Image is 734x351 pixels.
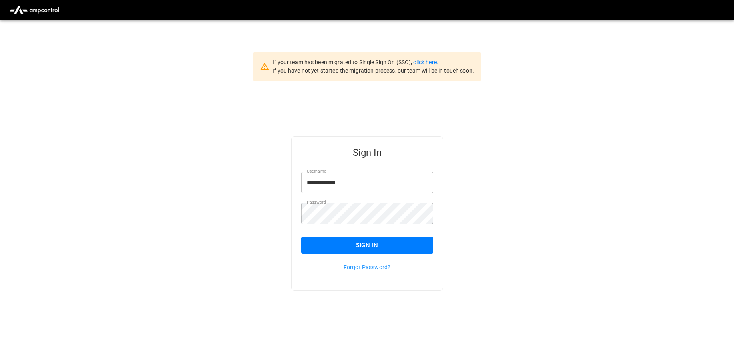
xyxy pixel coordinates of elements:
[301,263,433,271] p: Forgot Password?
[307,199,326,206] label: Password
[273,67,474,74] span: If you have not yet started the migration process, our team will be in touch soon.
[307,168,326,175] label: Username
[301,146,433,159] h5: Sign In
[301,237,433,254] button: Sign In
[6,2,62,18] img: ampcontrol.io logo
[273,59,413,65] span: If your team has been migrated to Single Sign On (SSO),
[413,59,438,65] a: click here.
